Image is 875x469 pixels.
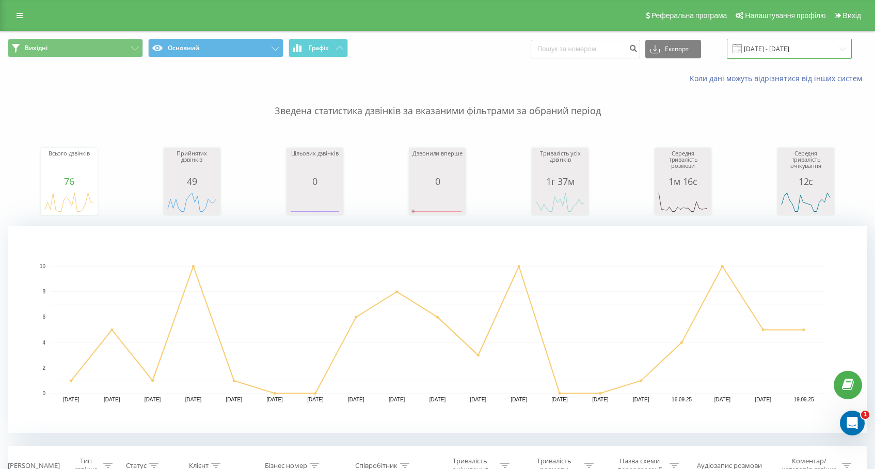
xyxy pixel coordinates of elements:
text: [DATE] [145,397,161,402]
text: [DATE] [470,397,487,402]
span: 1 [861,411,869,419]
svg: A chart. [8,226,867,433]
div: Цільових дзвінків [289,150,341,176]
p: Зведена статистика дзвінків за вказаними фільтрами за обраний період [8,84,867,118]
text: 2 [42,365,45,371]
svg: A chart. [411,186,463,217]
input: Пошук за номером [531,40,640,58]
text: [DATE] [104,397,120,402]
text: 19.09.25 [794,397,814,402]
span: Налаштування профілю [745,11,825,20]
div: Дзвонили вперше [411,150,463,176]
text: 6 [42,315,45,320]
text: [DATE] [307,397,324,402]
text: [DATE] [592,397,609,402]
text: [DATE] [429,397,446,402]
text: [DATE] [63,397,79,402]
span: Графік [309,44,329,52]
div: Тривалість усіх дзвінків [534,150,586,176]
button: Основний [148,39,283,57]
svg: A chart. [43,186,95,217]
span: Вихідні [25,44,47,52]
text: [DATE] [714,397,731,402]
text: [DATE] [226,397,243,402]
div: 76 [43,176,95,186]
button: Експорт [645,40,701,58]
button: Графік [289,39,348,57]
div: 1м 16с [657,176,709,186]
text: 10 [40,263,46,269]
span: Вихід [843,11,861,20]
text: 4 [42,340,45,346]
text: [DATE] [511,397,527,402]
div: 0 [289,176,341,186]
button: Вихідні [8,39,143,57]
text: [DATE] [348,397,364,402]
text: [DATE] [389,397,405,402]
div: 1г 37м [534,176,586,186]
iframe: Intercom live chat [840,411,865,435]
text: 16.09.25 [672,397,692,402]
text: [DATE] [633,397,649,402]
svg: A chart. [166,186,218,217]
text: 8 [42,289,45,294]
span: Реферальна програма [651,11,727,20]
text: [DATE] [551,397,568,402]
div: Всього дзвінків [43,150,95,176]
text: 0 [42,390,45,396]
a: Коли дані можуть відрізнятися вiд інших систем [690,73,867,83]
div: 49 [166,176,218,186]
div: Середня тривалість розмови [657,150,709,176]
svg: A chart. [657,186,709,217]
div: Середня тривалість очікування [780,150,832,176]
text: [DATE] [266,397,283,402]
svg: A chart. [289,186,341,217]
div: 0 [411,176,463,186]
text: [DATE] [185,397,202,402]
text: [DATE] [755,397,771,402]
div: 12с [780,176,832,186]
svg: A chart. [780,186,832,217]
svg: A chart. [534,186,586,217]
div: Прийнятих дзвінків [166,150,218,176]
